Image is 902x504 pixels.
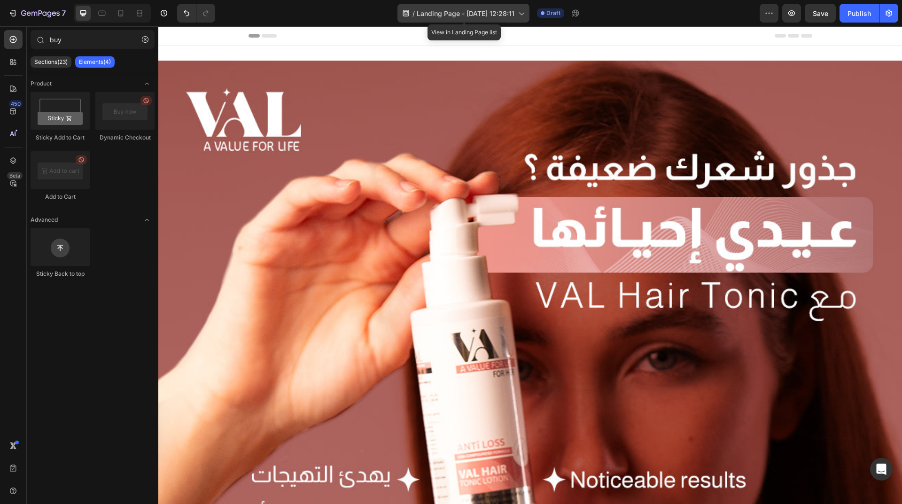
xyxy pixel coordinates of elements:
[158,26,902,504] iframe: Design area
[95,133,155,142] div: Dynamic Checkout
[34,58,68,66] p: Sections(23)
[31,30,155,49] input: Search Sections & Elements
[31,216,58,224] span: Advanced
[813,9,828,17] span: Save
[31,79,52,88] span: Product
[417,8,514,18] span: Landing Page - [DATE] 12:28:11
[412,8,415,18] span: /
[805,4,836,23] button: Save
[9,100,23,108] div: 450
[31,193,90,201] div: Add to Cart
[546,9,560,17] span: Draft
[7,172,23,179] div: Beta
[840,4,879,23] button: Publish
[31,270,90,278] div: Sticky Back to top
[870,458,893,481] div: Open Intercom Messenger
[177,4,215,23] div: Undo/Redo
[848,8,871,18] div: Publish
[4,4,70,23] button: 7
[140,76,155,91] span: Toggle open
[31,133,90,142] div: Sticky Add to Cart
[62,8,66,19] p: 7
[79,58,111,66] p: Elements(4)
[140,212,155,227] span: Toggle open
